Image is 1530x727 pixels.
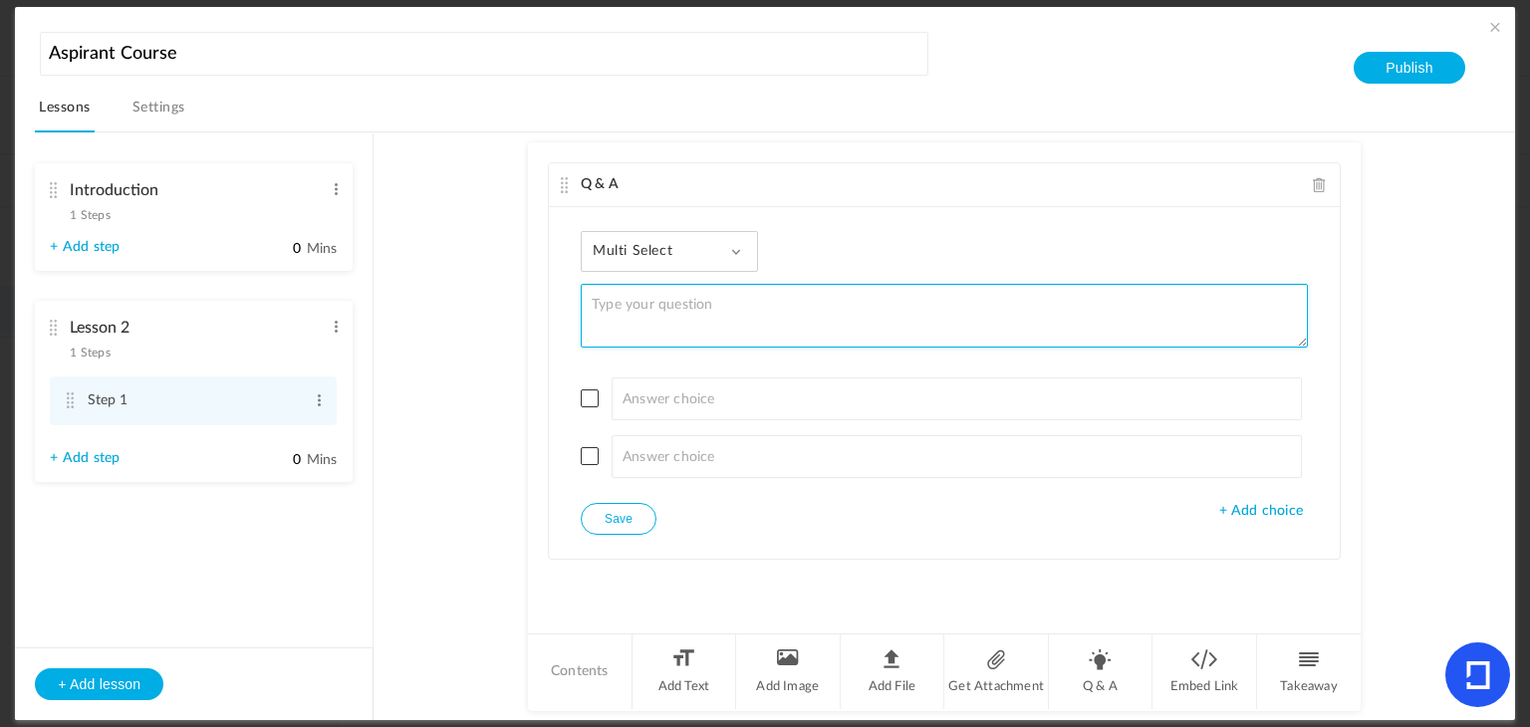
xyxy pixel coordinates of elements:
li: Add Text [633,634,737,709]
input: Mins [252,451,302,470]
button: Save [581,503,656,535]
button: + Add lesson [35,668,163,700]
li: Get Attachment [944,634,1049,709]
span: 1 Steps [70,347,110,359]
li: Add Image [736,634,841,709]
input: Answer choice [612,435,1303,478]
span: Multi Select [593,243,687,260]
span: + Add choice [1219,503,1303,520]
a: + Add step [50,239,120,256]
input: Answer choice [612,377,1303,420]
li: Contents [528,634,633,709]
span: 1 Steps [70,209,110,221]
li: Add File [841,634,945,709]
li: Embed Link [1152,634,1257,709]
input: Mins [252,240,302,259]
a: Lessons [35,95,94,132]
li: Q & A [1049,634,1153,709]
a: Settings [128,95,189,132]
a: + Add step [50,450,120,467]
li: Takeaway [1257,634,1361,709]
button: Publish [1354,52,1464,84]
span: Mins [307,242,338,256]
span: Q & A [581,177,619,191]
span: Mins [307,453,338,467]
